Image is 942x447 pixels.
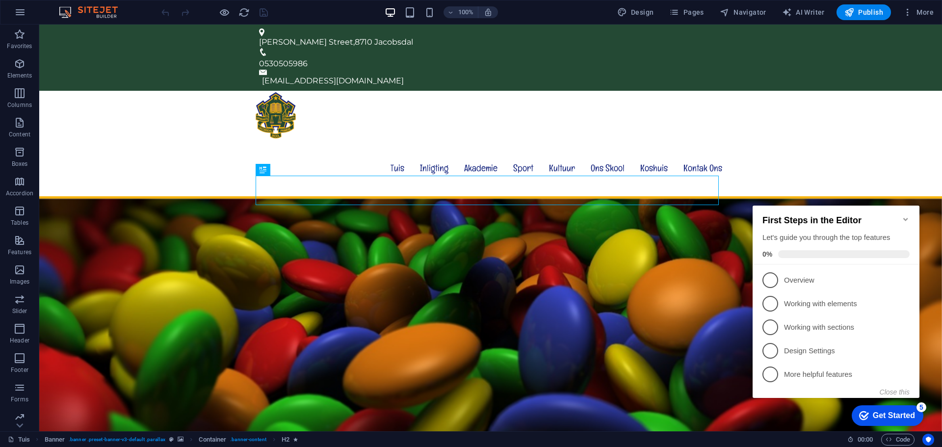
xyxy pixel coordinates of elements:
p: Content [9,131,30,138]
span: More [903,7,934,17]
span: 00 00 [858,434,873,446]
button: 100% [444,6,478,18]
i: This element contains a background [178,437,183,442]
p: Favorites [7,42,32,50]
p: Overview [35,84,153,94]
li: Working with elements [4,101,171,124]
button: Click here to leave preview mode and continue editing [218,6,230,18]
li: Working with sections [4,124,171,148]
span: Click to select. Double-click to edit [199,434,226,446]
i: Element contains an animation [293,437,298,442]
nav: breadcrumb [45,434,298,446]
span: Click to select. Double-click to edit [282,434,289,446]
span: : [864,436,866,443]
button: Publish [837,4,891,20]
p: Forms [11,395,28,403]
span: Pages [669,7,704,17]
h6: 100% [458,6,474,18]
div: Design (Ctrl+Alt+Y) [613,4,658,20]
p: Boxes [12,160,28,168]
i: Reload page [238,7,250,18]
button: Close this [131,197,161,205]
span: Publish [844,7,883,17]
button: Design [613,4,658,20]
p: Slider [12,307,27,315]
div: Let's guide you through the top features [14,41,161,52]
span: . banner .preset-banner-v3-default .parallax [69,434,165,446]
li: Design Settings [4,148,171,171]
button: Usercentrics [922,434,934,446]
div: Get Started 5 items remaining, 0% complete [103,214,175,235]
p: Images [10,278,30,286]
li: Overview [4,77,171,101]
span: Navigator [720,7,766,17]
p: Working with elements [35,107,153,118]
p: More helpful features [35,178,153,188]
div: 5 [168,211,178,221]
button: Navigator [716,4,770,20]
div: Get Started [124,220,166,229]
button: Pages [665,4,707,20]
button: AI Writer [778,4,829,20]
li: More helpful features [4,171,171,195]
button: Code [881,434,915,446]
h6: Session time [847,434,873,446]
p: Columns [7,101,32,109]
span: 0% [14,59,29,67]
span: Design [617,7,654,17]
span: Code [886,434,910,446]
p: Elements [7,72,32,79]
i: This element is a customizable preset [169,437,174,442]
i: On resize automatically adjust zoom level to fit chosen device. [484,8,493,17]
button: More [899,4,938,20]
h2: First Steps in the Editor [14,24,161,34]
img: Editor Logo [56,6,130,18]
span: Click to select. Double-click to edit [45,434,65,446]
p: Working with sections [35,131,153,141]
p: Header [10,337,29,344]
p: Tables [11,219,28,227]
a: Click to cancel selection. Double-click to open Pages [8,434,30,446]
p: Design Settings [35,155,153,165]
p: Accordion [6,189,33,197]
button: reload [238,6,250,18]
p: Footer [11,366,28,374]
span: AI Writer [782,7,825,17]
span: . banner-content [230,434,266,446]
div: Minimize checklist [153,24,161,32]
p: Features [8,248,31,256]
